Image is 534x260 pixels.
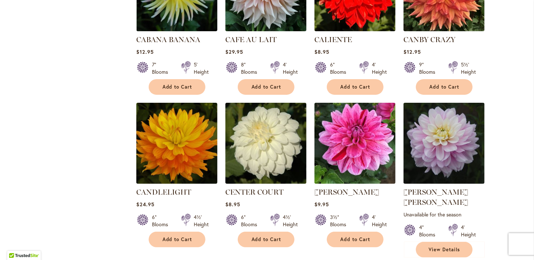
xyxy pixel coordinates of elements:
[330,214,350,228] div: 3½" Blooms
[194,214,209,228] div: 4½' Height
[461,224,476,238] div: 4' Height
[429,247,460,253] span: View Details
[419,224,439,238] div: 4" Blooms
[136,26,217,33] a: CABANA BANANA
[136,48,154,55] span: $12.95
[403,48,421,55] span: $12.95
[341,236,370,243] span: Add to Cart
[314,178,396,185] a: CHA CHING
[5,234,26,255] iframe: Launch Accessibility Center
[225,188,284,196] a: CENTER COURT
[403,35,455,44] a: CANBY CRAZY
[136,188,191,196] a: CANDLELIGHT
[416,79,473,95] button: Add to Cart
[403,26,485,33] a: Canby Crazy
[162,84,192,90] span: Add to Cart
[252,236,281,243] span: Add to Cart
[283,214,298,228] div: 4½' Height
[149,79,205,95] button: Add to Cart
[152,61,172,76] div: 7" Blooms
[419,61,439,76] div: 9" Blooms
[136,201,154,208] span: $24.95
[314,26,396,33] a: CALIENTE
[152,214,172,228] div: 6" Blooms
[238,232,294,247] button: Add to Cart
[327,79,384,95] button: Add to Cart
[225,48,243,55] span: $29.95
[403,188,468,207] a: [PERSON_NAME] [PERSON_NAME]
[225,201,240,208] span: $8.95
[330,61,350,76] div: 6" Blooms
[416,242,473,257] a: View Details
[162,236,192,243] span: Add to Cart
[372,61,387,76] div: 4' Height
[314,35,352,44] a: CALIENTE
[225,103,306,184] img: CENTER COURT
[430,84,459,90] span: Add to Cart
[225,26,306,33] a: Café Au Lait
[314,48,329,55] span: $8.95
[136,35,200,44] a: CABANA BANANA
[314,201,329,208] span: $9.95
[252,84,281,90] span: Add to Cart
[149,232,205,247] button: Add to Cart
[341,84,370,90] span: Add to Cart
[461,61,476,76] div: 5½' Height
[136,103,217,184] img: CANDLELIGHT
[194,61,209,76] div: 5' Height
[403,211,485,218] p: Unavailable for the season
[403,103,485,184] img: Charlotte Mae
[241,61,261,76] div: 8" Blooms
[283,61,298,76] div: 4' Height
[241,214,261,228] div: 6" Blooms
[372,214,387,228] div: 4' Height
[238,79,294,95] button: Add to Cart
[225,35,277,44] a: CAFE AU LAIT
[403,178,485,185] a: Charlotte Mae
[314,103,396,184] img: CHA CHING
[327,232,384,247] button: Add to Cart
[136,178,217,185] a: CANDLELIGHT
[225,178,306,185] a: CENTER COURT
[314,188,379,196] a: [PERSON_NAME]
